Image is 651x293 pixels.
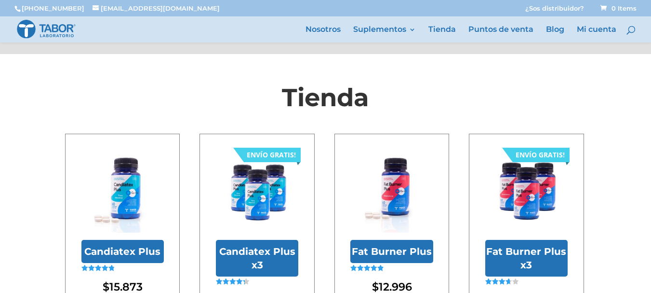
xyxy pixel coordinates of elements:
[81,150,164,233] img: Candiatex Plus con pastillas
[93,4,220,12] a: [EMAIL_ADDRESS][DOMAIN_NAME]
[350,150,433,233] img: Fat Burner Plus con pastillas
[485,150,568,233] img: Fat Burner Plus x3
[350,265,384,271] div: Valorado en 4.91 de 5
[216,150,298,233] img: Candiatex Plus x3
[81,265,114,293] span: Valorado en de 5
[546,26,564,42] a: Blog
[22,4,84,12] a: [PHONE_NUMBER]
[485,240,568,277] h2: Fat Burner Plus x3
[353,26,416,42] a: Suplementos
[516,148,565,162] div: ENVÍO GRATIS!
[16,19,76,40] img: Laboratorio Tabor
[485,279,518,285] div: Valorado en 3.67 de 5
[216,240,298,277] h2: Candiatex Plus x3
[598,4,637,12] a: 0 Items
[81,265,115,271] div: Valorado en 4.85 de 5
[428,26,456,42] a: Tienda
[81,240,164,263] h2: Candiatex Plus
[577,26,616,42] a: Mi cuenta
[468,26,533,42] a: Puntos de venta
[216,279,249,285] div: Valorado en 4.36 de 5
[350,265,383,293] span: Valorado en de 5
[350,240,433,263] h2: Fat Burner Plus
[306,26,341,42] a: Nosotros
[65,80,586,120] h1: Tienda
[600,4,637,12] span: 0 Items
[247,148,296,162] div: ENVÍO GRATIS!
[525,5,584,16] a: ¿Sos distribuidor?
